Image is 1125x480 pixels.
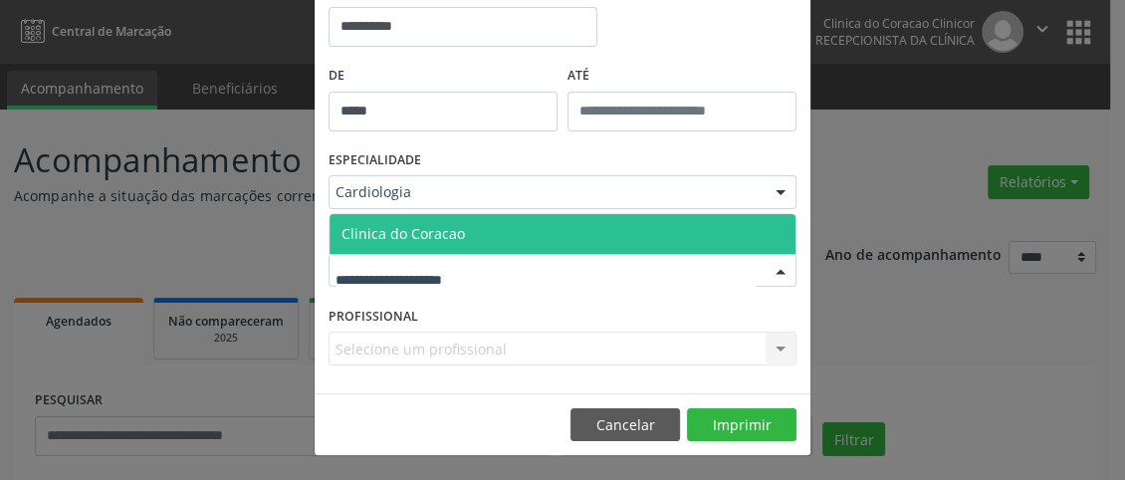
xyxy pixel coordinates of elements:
[567,61,796,92] label: ATÉ
[570,408,680,442] button: Cancelar
[329,145,421,176] label: ESPECIALIDADE
[341,224,465,243] span: Clinica do Coracao
[329,61,558,92] label: De
[329,301,418,332] label: PROFISSIONAL
[336,182,756,202] span: Cardiologia
[687,408,796,442] button: Imprimir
